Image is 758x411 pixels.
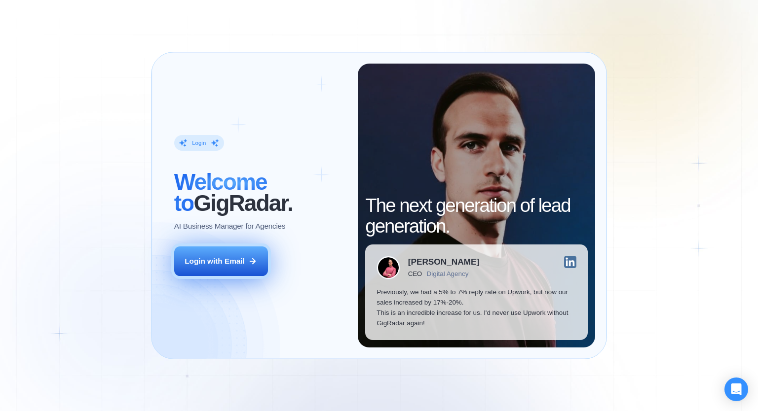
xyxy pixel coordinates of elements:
[427,270,469,277] div: Digital Agency
[408,270,422,277] div: CEO
[174,171,346,213] h2: ‍ GigRadar.
[408,258,479,266] div: [PERSON_NAME]
[185,256,245,266] div: Login with Email
[724,377,748,401] div: Open Intercom Messenger
[174,246,268,276] button: Login with Email
[377,287,576,329] p: Previously, we had a 5% to 7% reply rate on Upwork, but now our sales increased by 17%-20%. This ...
[365,195,588,237] h2: The next generation of lead generation.
[174,221,285,231] p: AI Business Manager for Agencies
[174,169,267,215] span: Welcome to
[192,139,206,147] div: Login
